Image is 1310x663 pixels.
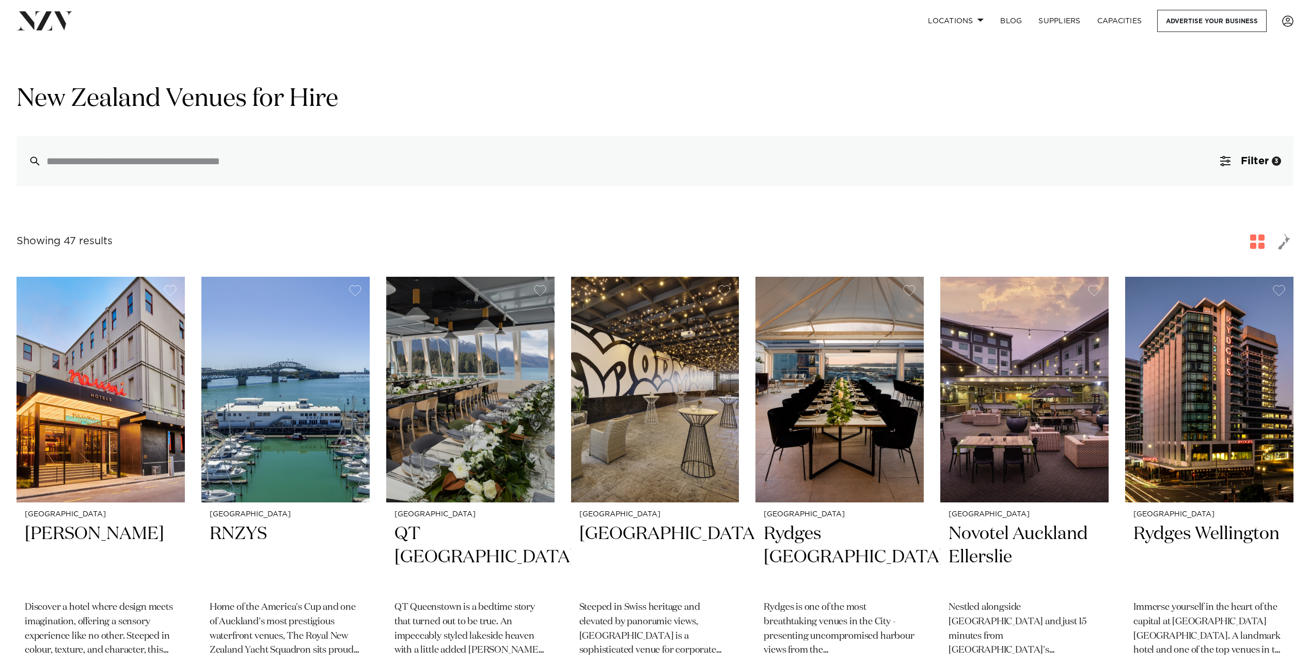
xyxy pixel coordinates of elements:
p: Rydges is one of the most breathtaking venues in the City - presenting uncompromised harbour view... [764,601,916,658]
div: 3 [1272,156,1281,166]
a: Advertise your business [1157,10,1267,32]
small: [GEOGRAPHIC_DATA] [949,511,1100,518]
img: nzv-logo.png [17,11,73,30]
small: [GEOGRAPHIC_DATA] [579,511,731,518]
a: Capacities [1089,10,1150,32]
h2: RNZYS [210,523,361,592]
small: [GEOGRAPHIC_DATA] [25,511,177,518]
small: [GEOGRAPHIC_DATA] [764,511,916,518]
button: Filter3 [1208,136,1293,186]
small: [GEOGRAPHIC_DATA] [394,511,546,518]
small: [GEOGRAPHIC_DATA] [210,511,361,518]
h2: [PERSON_NAME] [25,523,177,592]
span: Filter [1241,156,1269,166]
p: QT Queenstown is a bedtime story that turned out to be true. An impeccably styled lakeside heaven... [394,601,546,658]
a: BLOG [992,10,1030,32]
p: Discover a hotel where design meets imagination, offering a sensory experience like no other. Ste... [25,601,177,658]
p: Home of the America's Cup and one of Auckland's most prestigious waterfront venues, The Royal New... [210,601,361,658]
a: SUPPLIERS [1030,10,1088,32]
a: Locations [920,10,992,32]
h2: Rydges [GEOGRAPHIC_DATA] [764,523,916,592]
p: Immerse yourself in the heart of the capital at [GEOGRAPHIC_DATA] [GEOGRAPHIC_DATA]. A landmark h... [1133,601,1285,658]
h1: New Zealand Venues for Hire [17,83,1293,116]
p: Nestled alongside [GEOGRAPHIC_DATA] and just 15 minutes from [GEOGRAPHIC_DATA]'s [GEOGRAPHIC_DATA... [949,601,1100,658]
h2: QT [GEOGRAPHIC_DATA] [394,523,546,592]
h2: Rydges Wellington [1133,523,1285,592]
small: [GEOGRAPHIC_DATA] [1133,511,1285,518]
h2: Novotel Auckland Ellerslie [949,523,1100,592]
div: Showing 47 results [17,233,113,249]
h2: [GEOGRAPHIC_DATA] [579,523,731,592]
p: Steeped in Swiss heritage and elevated by panoramic views, [GEOGRAPHIC_DATA] is a sophisticated v... [579,601,731,658]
